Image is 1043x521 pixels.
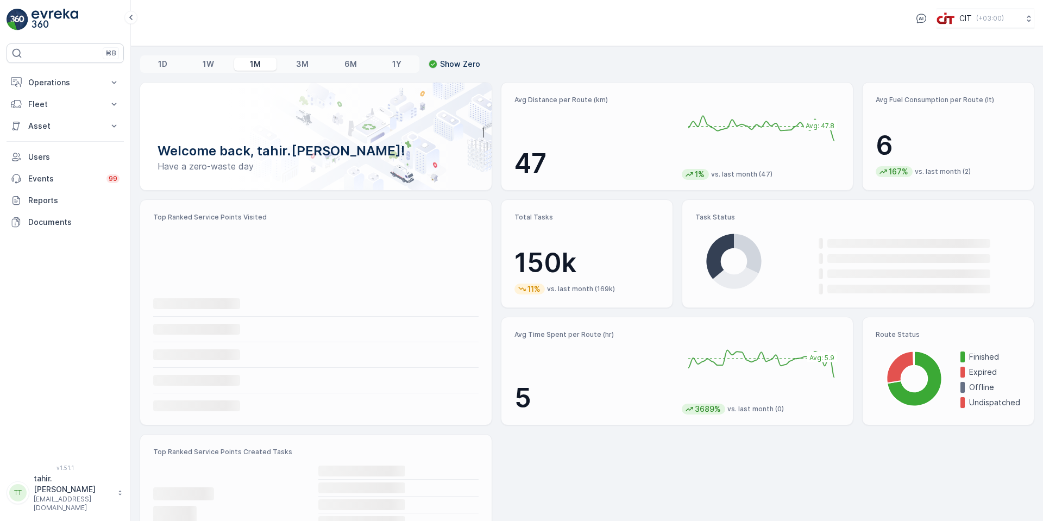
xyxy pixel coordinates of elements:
[514,247,659,279] p: 150k
[969,382,1021,393] p: Offline
[876,129,1021,162] p: 6
[937,12,955,24] img: cit-logo_pOk6rL0.png
[440,59,480,70] p: Show Zero
[7,9,28,30] img: logo
[7,93,124,115] button: Fleet
[547,285,615,293] p: vs. last month (169k)
[105,49,116,58] p: ⌘B
[711,170,772,179] p: vs. last month (47)
[153,213,479,222] p: Top Ranked Service Points Visited
[34,473,112,495] p: tahir.[PERSON_NAME]
[915,167,971,176] p: vs. last month (2)
[28,99,102,110] p: Fleet
[28,173,100,184] p: Events
[727,405,784,413] p: vs. last month (0)
[976,14,1004,23] p: ( +03:00 )
[694,404,722,415] p: 3689%
[28,195,120,206] p: Reports
[28,77,102,88] p: Operations
[9,484,27,501] div: TT
[158,160,474,173] p: Have a zero-waste day
[7,211,124,233] a: Documents
[158,142,474,160] p: Welcome back, tahir.[PERSON_NAME]!
[526,284,542,294] p: 11%
[7,115,124,137] button: Asset
[969,397,1021,408] p: Undispatched
[32,9,78,30] img: logo_light-DOdMpM7g.png
[344,59,357,70] p: 6M
[7,473,124,512] button: TTtahir.[PERSON_NAME][EMAIL_ADDRESS][DOMAIN_NAME]
[694,169,706,180] p: 1%
[7,146,124,168] a: Users
[514,147,673,180] p: 47
[937,9,1034,28] button: CIT(+03:00)
[7,190,124,211] a: Reports
[514,382,673,415] p: 5
[7,464,124,471] span: v 1.51.1
[28,152,120,162] p: Users
[514,96,673,104] p: Avg Distance per Route (km)
[203,59,214,70] p: 1W
[876,96,1021,104] p: Avg Fuel Consumption per Route (lt)
[514,330,673,339] p: Avg Time Spent per Route (hr)
[695,213,1021,222] p: Task Status
[158,59,167,70] p: 1D
[969,351,1021,362] p: Finished
[28,217,120,228] p: Documents
[959,13,972,24] p: CIT
[250,59,261,70] p: 1M
[28,121,102,131] p: Asset
[392,59,401,70] p: 1Y
[7,72,124,93] button: Operations
[7,168,124,190] a: Events99
[888,166,909,177] p: 167%
[969,367,1021,378] p: Expired
[108,174,118,184] p: 99
[296,59,309,70] p: 3M
[34,495,112,512] p: [EMAIL_ADDRESS][DOMAIN_NAME]
[514,213,659,222] p: Total Tasks
[876,330,1021,339] p: Route Status
[153,448,479,456] p: Top Ranked Service Points Created Tasks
